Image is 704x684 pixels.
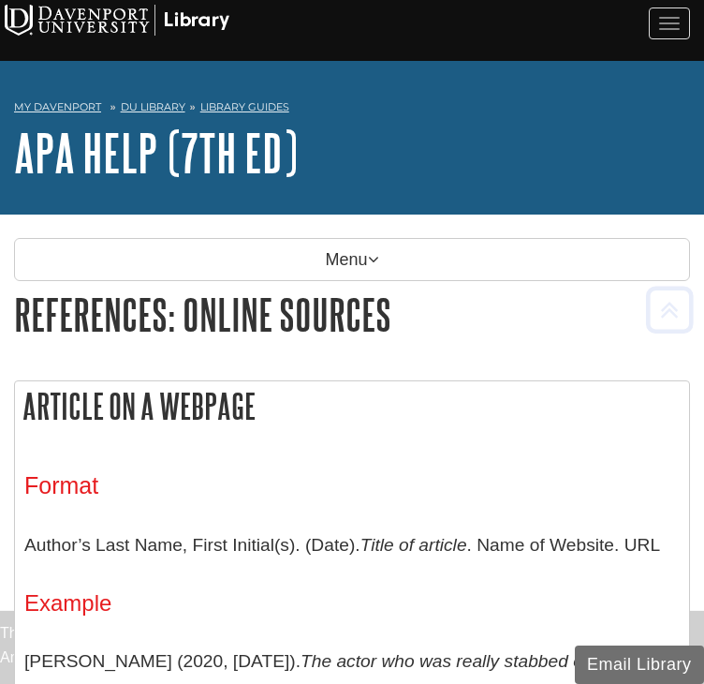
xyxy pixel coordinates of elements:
a: Back to Top [639,297,699,322]
h1: References: Online Sources [14,290,690,338]
h4: Example [24,591,680,616]
h2: Article on a Webpage [15,381,689,431]
a: My Davenport [14,99,101,115]
p: Menu [14,238,690,281]
i: The actor who was really stabbed on stage [301,651,642,671]
h3: Format [24,472,680,499]
a: DU Library [121,100,185,113]
i: Title of article [360,535,467,555]
p: Author’s Last Name, First Initial(s). (Date). . Name of Website. URL [24,518,680,572]
img: Davenport University Logo [5,5,229,36]
a: APA Help (7th Ed) [14,124,298,182]
a: Library Guides [200,100,289,113]
button: Email Library [575,646,704,684]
